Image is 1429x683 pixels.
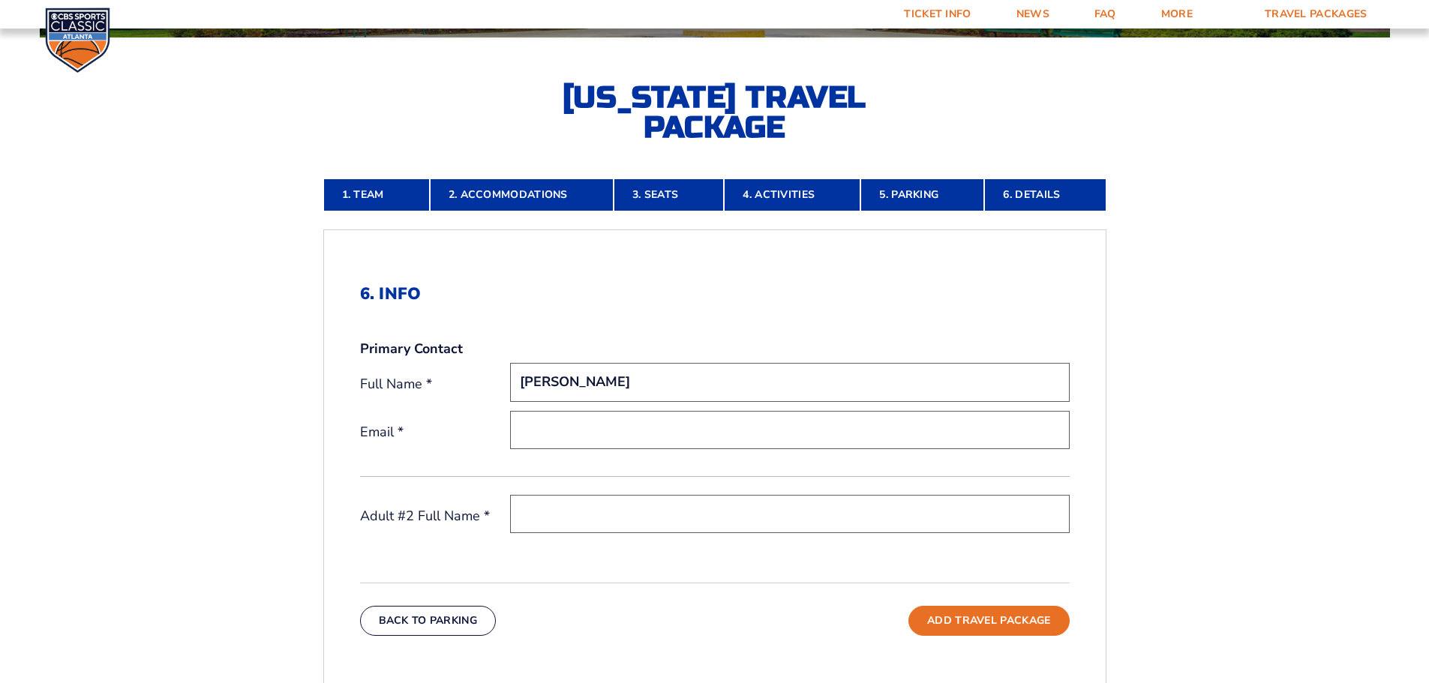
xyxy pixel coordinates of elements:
a: 4. Activities [724,178,860,211]
img: CBS Sports Classic [45,7,110,73]
a: 5. Parking [860,178,984,211]
a: 2. Accommodations [430,178,614,211]
label: Email * [360,423,510,442]
label: Full Name * [360,375,510,394]
button: Add Travel Package [908,606,1069,636]
h2: [US_STATE] Travel Package [550,82,880,142]
a: 3. Seats [614,178,724,211]
h2: 6. Info [360,284,1070,304]
strong: Primary Contact [360,340,463,358]
label: Adult #2 Full Name * [360,507,510,526]
a: 1. Team [323,178,430,211]
button: Back To Parking [360,606,497,636]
